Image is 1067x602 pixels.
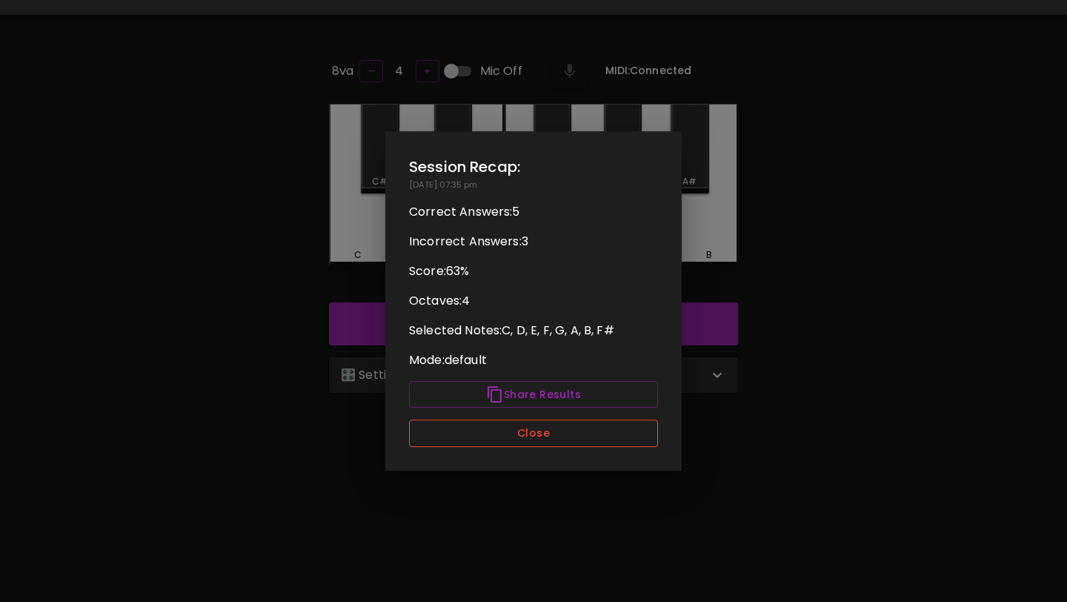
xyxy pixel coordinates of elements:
p: Score: 63 % [409,262,658,280]
p: Mode: default [409,351,658,369]
p: Correct Answers: 5 [409,203,658,221]
button: Share Results [409,381,658,408]
h2: Session Recap: [409,155,658,179]
p: Incorrect Answers: 3 [409,233,658,251]
p: [DATE] 07:35 pm [409,179,658,191]
button: Close [409,420,658,447]
p: Selected Notes: C, D, E, F, G, A, B, F# [409,322,658,340]
p: Octaves: 4 [409,292,658,310]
